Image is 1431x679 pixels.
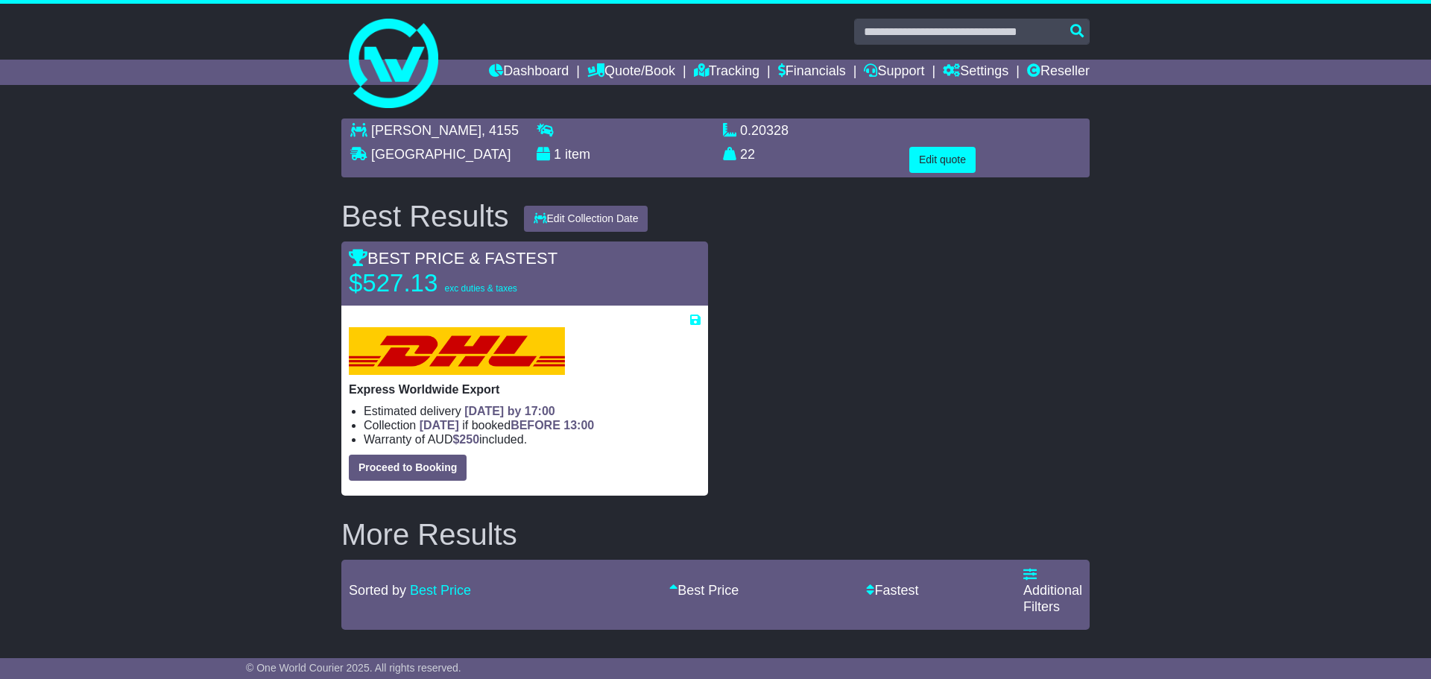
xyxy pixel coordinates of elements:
button: Edit Collection Date [524,206,648,232]
li: Collection [364,418,701,432]
span: 22 [740,147,755,162]
button: Proceed to Booking [349,455,467,481]
span: $ [452,433,479,446]
span: 13:00 [563,419,594,432]
a: Best Price [410,583,471,598]
a: Additional Filters [1023,567,1082,614]
span: [DATE] by 17:00 [464,405,555,417]
li: Warranty of AUD included. [364,432,701,446]
h2: More Results [341,518,1090,551]
span: if booked [420,419,594,432]
span: [PERSON_NAME] [371,123,481,138]
p: $527.13 [349,268,535,298]
a: Support [864,60,924,85]
span: Sorted by [349,583,406,598]
span: item [565,147,590,162]
span: [GEOGRAPHIC_DATA] [371,147,511,162]
a: Settings [943,60,1008,85]
p: Express Worldwide Export [349,382,701,397]
span: [DATE] [420,419,459,432]
div: Best Results [334,200,517,233]
a: Tracking [694,60,759,85]
span: © One World Courier 2025. All rights reserved. [246,662,461,674]
a: Quote/Book [587,60,675,85]
span: BEST PRICE & FASTEST [349,249,557,268]
a: Best Price [669,583,739,598]
a: Reseller [1027,60,1090,85]
li: Estimated delivery [364,404,701,418]
a: Fastest [866,583,918,598]
a: Financials [778,60,846,85]
button: Edit quote [909,147,976,173]
span: 250 [459,433,479,446]
img: DHL: Express Worldwide Export [349,327,565,375]
span: 0.20328 [740,123,789,138]
a: Dashboard [489,60,569,85]
span: , 4155 [481,123,519,138]
span: BEFORE [511,419,560,432]
span: 1 [554,147,561,162]
span: exc duties & taxes [444,283,517,294]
